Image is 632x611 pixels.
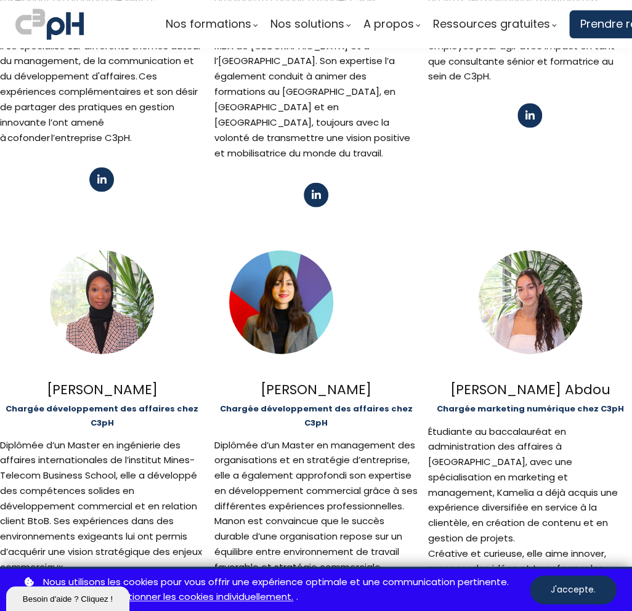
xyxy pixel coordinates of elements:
button: J'accepte. [530,575,617,604]
span: A propos [363,15,414,33]
p: ou . [22,575,530,605]
span: Nos formations [166,15,251,33]
span: Étudiante au baccalauréat en administration des affaires à [GEOGRAPHIC_DATA], avec une spécialisa... [428,424,618,544]
p: [PERSON_NAME] [214,378,418,400]
span: Nous utilisons les cookies pour vous offrir une expérience optimale et une communication pertinente. [43,575,509,590]
strong: Chargée développement des affaires chez C3pH [219,402,412,427]
img: logo C3PH [15,6,84,42]
iframe: chat widget [6,584,132,611]
span: Nos solutions [270,15,344,33]
strong: Chargée marketing numérique chez C3pH [436,402,623,414]
div: [PERSON_NAME] Abdou [428,378,632,400]
a: Sélectionner les cookies individuellement. [103,589,293,605]
span: Ressources gratuites [433,15,550,33]
b: Chargée développement des affaires chez C3pH [6,402,198,427]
